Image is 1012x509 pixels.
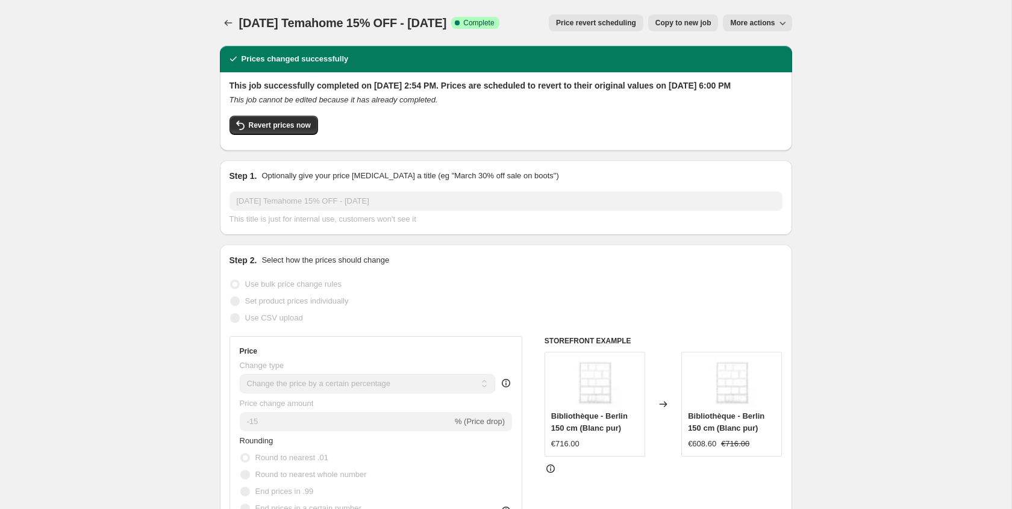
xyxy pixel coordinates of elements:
[255,453,328,462] span: Round to nearest .01
[230,192,782,211] input: 30% off holiday sale
[545,336,782,346] h6: STOREFRONT EXAMPLE
[240,346,257,356] h3: Price
[240,361,284,370] span: Change type
[648,14,719,31] button: Copy to new job
[549,14,643,31] button: Price revert scheduling
[245,279,342,289] span: Use bulk price change rules
[240,399,314,408] span: Price change amount
[500,377,512,389] div: help
[249,120,311,130] span: Revert prices now
[230,214,416,223] span: This title is just for internal use, customers won't see it
[723,14,792,31] button: More actions
[455,417,505,426] span: % (Price drop)
[655,18,711,28] span: Copy to new job
[255,487,314,496] span: End prices in .99
[220,14,237,31] button: Price change jobs
[245,313,303,322] span: Use CSV upload
[708,358,756,407] img: 11811_80x.jpg
[240,412,452,431] input: -15
[688,438,716,450] div: €608.60
[570,358,619,407] img: 11811_80x.jpg
[230,254,257,266] h2: Step 2.
[556,18,636,28] span: Price revert scheduling
[230,95,438,104] i: This job cannot be edited because it has already completed.
[242,53,349,65] h2: Prices changed successfully
[245,296,349,305] span: Set product prices individually
[230,116,318,135] button: Revert prices now
[551,411,628,432] span: Bibliothèque - Berlin 150 cm (Blanc pur)
[239,16,447,30] span: [DATE] Temahome 15% OFF - [DATE]
[230,80,782,92] h2: This job successfully completed on [DATE] 2:54 PM. Prices are scheduled to revert to their origin...
[721,438,749,450] strike: €716.00
[688,411,764,432] span: Bibliothèque - Berlin 150 cm (Blanc pur)
[730,18,775,28] span: More actions
[255,470,367,479] span: Round to nearest whole number
[463,18,494,28] span: Complete
[261,170,558,182] p: Optionally give your price [MEDICAL_DATA] a title (eg "March 30% off sale on boots")
[261,254,389,266] p: Select how the prices should change
[240,436,273,445] span: Rounding
[551,438,579,450] div: €716.00
[230,170,257,182] h2: Step 1.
